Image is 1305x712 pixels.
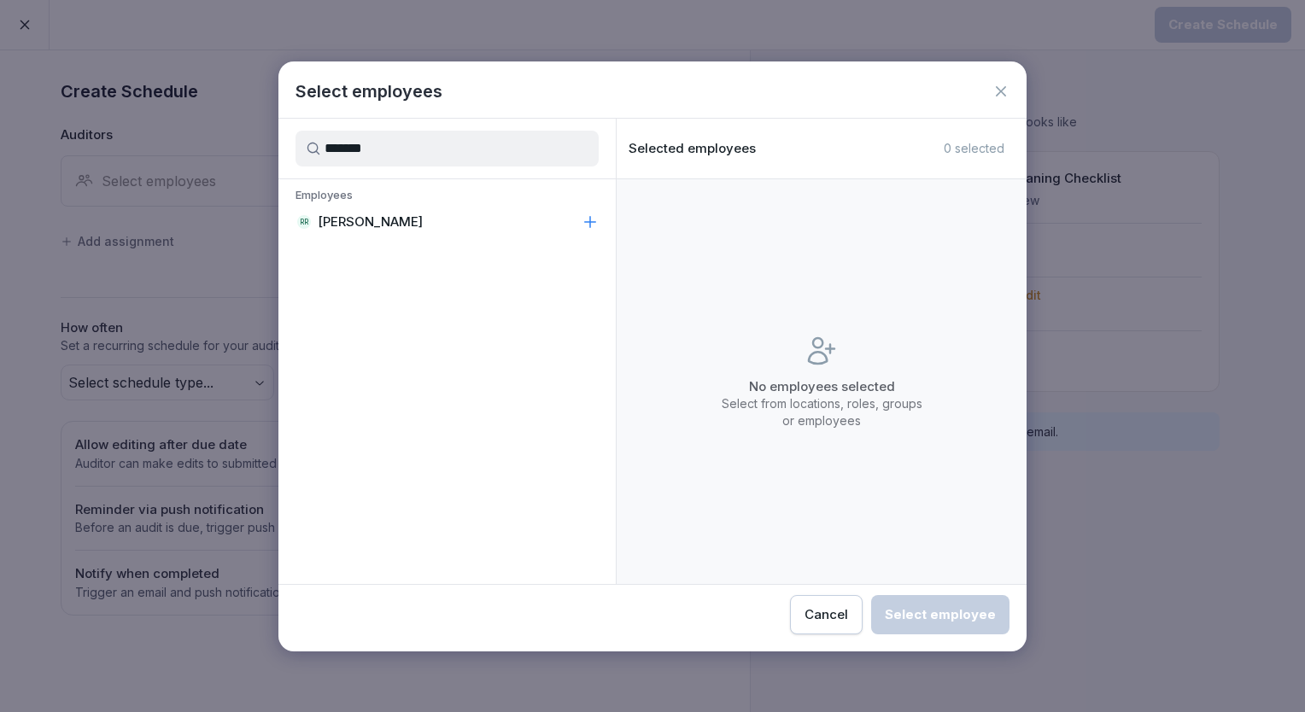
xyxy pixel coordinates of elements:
[719,378,924,395] p: No employees selected
[297,215,311,229] div: RR
[805,605,848,624] div: Cancel
[278,188,616,207] p: Employees
[885,605,996,624] div: Select employee
[629,141,756,156] p: Selected employees
[318,213,423,231] p: [PERSON_NAME]
[790,595,863,634] button: Cancel
[719,395,924,429] p: Select from locations, roles, groups or employees
[871,595,1009,634] button: Select employee
[296,79,442,104] h1: Select employees
[944,141,1004,156] p: 0 selected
